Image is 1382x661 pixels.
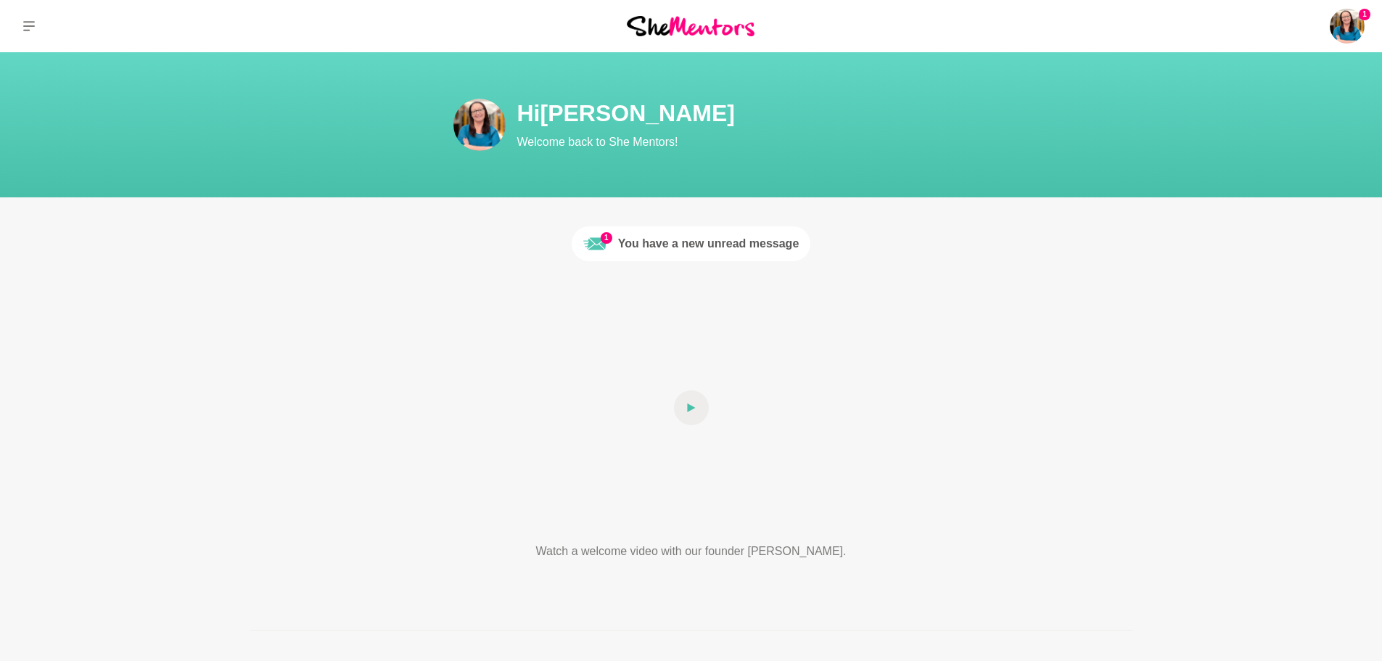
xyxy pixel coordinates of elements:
p: Welcome back to She Mentors! [517,134,1040,151]
span: 1 [1359,9,1370,20]
div: You have a new unread message [618,235,799,253]
img: She Mentors Logo [627,16,754,36]
h1: Hi [PERSON_NAME] [517,99,1040,128]
a: Jennifer Natale1 [1330,9,1365,44]
p: Watch a welcome video with our founder [PERSON_NAME]. [482,543,900,560]
img: Unread message [583,232,606,255]
img: Jennifer Natale [1330,9,1365,44]
span: 1 [601,232,612,244]
a: 1Unread messageYou have a new unread message [572,226,811,261]
img: Jennifer Natale [453,99,506,151]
